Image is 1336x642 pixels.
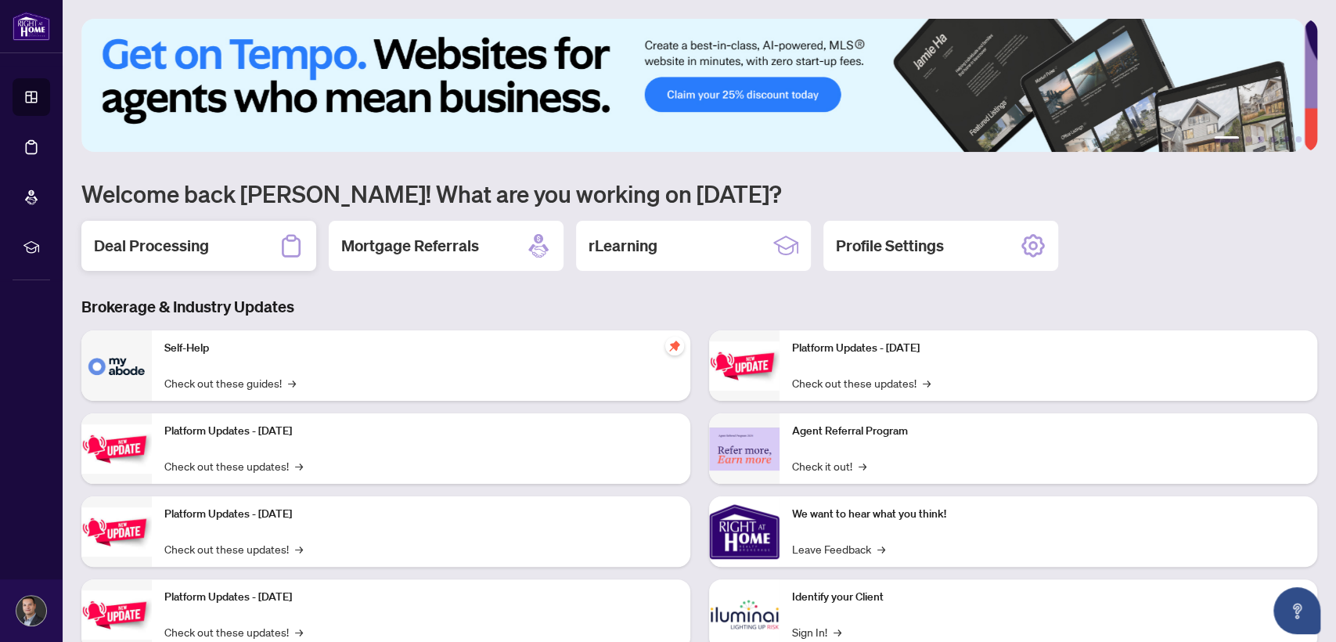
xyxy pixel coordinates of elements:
[81,507,152,557] img: Platform Updates - July 21, 2025
[792,623,841,640] a: Sign In!→
[792,374,931,391] a: Check out these updates!→
[16,596,46,626] img: Profile Icon
[709,341,780,391] img: Platform Updates - June 23, 2025
[792,457,866,474] a: Check it out!→
[1273,587,1320,634] button: Open asap
[1245,136,1251,142] button: 2
[792,423,1305,440] p: Agent Referral Program
[164,540,303,557] a: Check out these updates!→
[164,506,678,523] p: Platform Updates - [DATE]
[81,19,1304,152] img: Slide 0
[164,374,296,391] a: Check out these guides!→
[13,12,50,41] img: logo
[164,623,303,640] a: Check out these updates!→
[1258,136,1264,142] button: 3
[665,337,684,355] span: pushpin
[295,540,303,557] span: →
[164,457,303,474] a: Check out these updates!→
[81,424,152,474] img: Platform Updates - September 16, 2025
[341,235,479,257] h2: Mortgage Referrals
[1283,136,1289,142] button: 5
[589,235,657,257] h2: rLearning
[859,457,866,474] span: →
[81,179,1317,208] h1: Welcome back [PERSON_NAME]! What are you working on [DATE]?
[709,427,780,471] img: Agent Referral Program
[295,457,303,474] span: →
[81,330,152,401] img: Self-Help
[1214,136,1239,142] button: 1
[81,590,152,640] img: Platform Updates - July 8, 2025
[834,623,841,640] span: →
[295,623,303,640] span: →
[877,540,885,557] span: →
[709,496,780,567] img: We want to hear what you think!
[836,235,944,257] h2: Profile Settings
[792,506,1305,523] p: We want to hear what you think!
[164,589,678,606] p: Platform Updates - [DATE]
[792,589,1305,606] p: Identify your Client
[1270,136,1277,142] button: 4
[792,540,885,557] a: Leave Feedback→
[81,296,1317,318] h3: Brokerage & Industry Updates
[288,374,296,391] span: →
[94,235,209,257] h2: Deal Processing
[164,423,678,440] p: Platform Updates - [DATE]
[1295,136,1302,142] button: 6
[792,340,1305,357] p: Platform Updates - [DATE]
[164,340,678,357] p: Self-Help
[923,374,931,391] span: →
